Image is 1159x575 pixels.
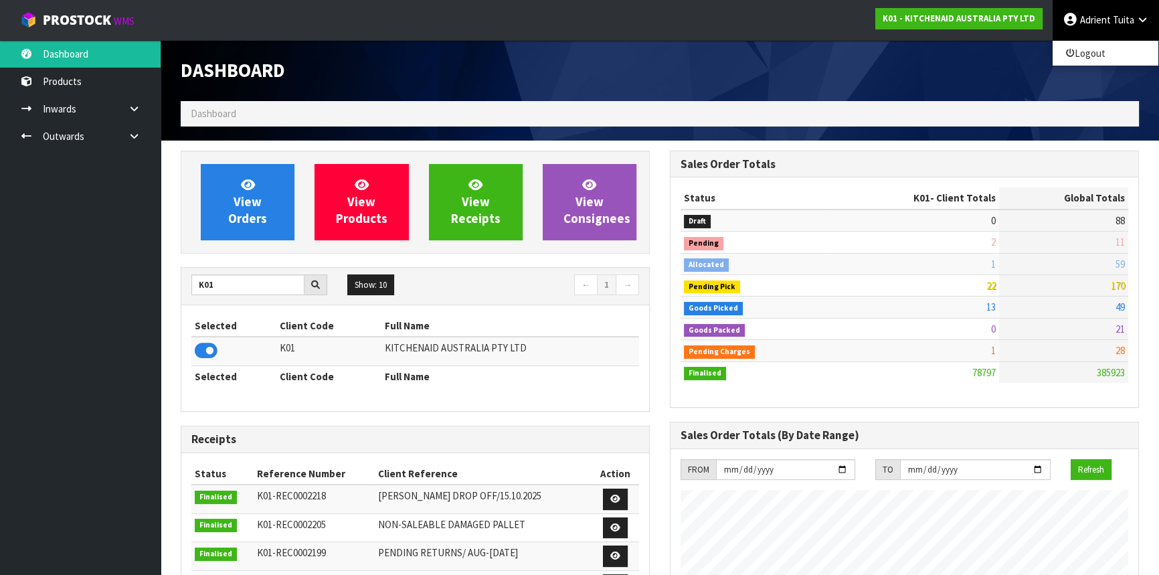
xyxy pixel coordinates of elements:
[20,11,37,28] img: cube-alt.png
[1113,13,1134,26] span: Tuita
[684,258,729,272] span: Allocated
[972,366,996,379] span: 78797
[1116,236,1125,248] span: 11
[195,491,237,504] span: Finalised
[336,177,387,227] span: View Products
[592,463,639,485] th: Action
[684,280,740,294] span: Pending Pick
[1097,366,1125,379] span: 385923
[616,274,639,296] a: →
[1116,258,1125,270] span: 59
[684,237,723,250] span: Pending
[991,236,996,248] span: 2
[201,164,294,240] a: ViewOrders
[681,187,828,209] th: Status
[875,8,1043,29] a: K01 - KITCHENAID AUSTRALIA PTY LTD
[381,315,639,337] th: Full Name
[991,214,996,227] span: 0
[195,519,237,532] span: Finalised
[191,107,236,120] span: Dashboard
[315,164,408,240] a: ViewProducts
[378,518,525,531] span: NON-SALEABLE DAMAGED PALLET
[986,301,996,313] span: 13
[43,11,111,29] span: ProStock
[563,177,630,227] span: View Consignees
[684,302,743,315] span: Goods Picked
[276,315,382,337] th: Client Code
[684,215,711,228] span: Draft
[257,546,326,559] span: K01-REC0002199
[684,367,726,380] span: Finalised
[191,315,276,337] th: Selected
[375,463,592,485] th: Client Reference
[1116,214,1125,227] span: 88
[1111,279,1125,292] span: 170
[426,274,640,298] nav: Page navigation
[195,548,237,561] span: Finalised
[1116,323,1125,335] span: 21
[991,258,996,270] span: 1
[875,459,900,481] div: TO
[991,344,996,357] span: 1
[681,459,716,481] div: FROM
[257,489,326,502] span: K01-REC0002218
[381,337,639,365] td: KITCHENAID AUSTRALIA PTY LTD
[828,187,999,209] th: - Client Totals
[254,463,375,485] th: Reference Number
[347,274,394,296] button: Show: 10
[1116,344,1125,357] span: 28
[429,164,523,240] a: ViewReceipts
[191,274,304,295] input: Search clients
[191,433,639,446] h3: Receipts
[276,365,382,387] th: Client Code
[381,365,639,387] th: Full Name
[543,164,636,240] a: ViewConsignees
[378,546,518,559] span: PENDING RETURNS/ AUG-[DATE]
[276,337,382,365] td: K01
[991,323,996,335] span: 0
[1080,13,1111,26] span: Adrient
[1071,459,1111,481] button: Refresh
[913,191,930,204] span: K01
[681,429,1128,442] h3: Sales Order Totals (By Date Range)
[999,187,1128,209] th: Global Totals
[597,274,616,296] a: 1
[681,158,1128,171] h3: Sales Order Totals
[191,463,254,485] th: Status
[1116,301,1125,313] span: 49
[1053,44,1158,62] a: Logout
[257,518,326,531] span: K01-REC0002205
[883,13,1035,24] strong: K01 - KITCHENAID AUSTRALIA PTY LTD
[191,365,276,387] th: Selected
[451,177,501,227] span: View Receipts
[114,15,135,27] small: WMS
[684,345,755,359] span: Pending Charges
[181,58,285,82] span: Dashboard
[684,324,745,337] span: Goods Packed
[986,279,996,292] span: 22
[228,177,267,227] span: View Orders
[574,274,598,296] a: ←
[378,489,541,502] span: [PERSON_NAME] DROP OFF/15.10.2025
